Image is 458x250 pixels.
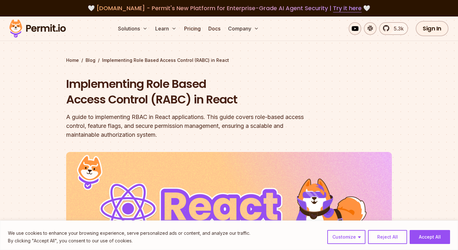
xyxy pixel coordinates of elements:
a: Docs [206,22,223,35]
a: 5.3k [379,22,408,35]
h1: Implementing Role Based Access Control (RABC) in React [66,76,310,108]
a: Home [66,57,79,63]
button: Customize [327,230,365,244]
button: Accept All [410,230,450,244]
a: Sign In [416,21,448,36]
button: Solutions [115,22,150,35]
span: [DOMAIN_NAME] - Permit's New Platform for Enterprise-Grade AI Agent Security | [96,4,362,12]
button: Learn [153,22,179,35]
div: A guide to implementing RBAC in React applications. This guide covers role-based access control, ... [66,113,310,139]
span: 5.3k [390,25,404,32]
div: / / [66,57,392,63]
a: Try it here [333,4,362,12]
div: 🤍 🤍 [15,4,443,13]
p: We use cookies to enhance your browsing experience, serve personalized ads or content, and analyz... [8,229,250,237]
a: Blog [86,57,95,63]
img: Permit logo [6,18,69,39]
button: Company [226,22,261,35]
a: Pricing [182,22,203,35]
p: By clicking "Accept All", you consent to our use of cookies. [8,237,250,245]
button: Reject All [368,230,407,244]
